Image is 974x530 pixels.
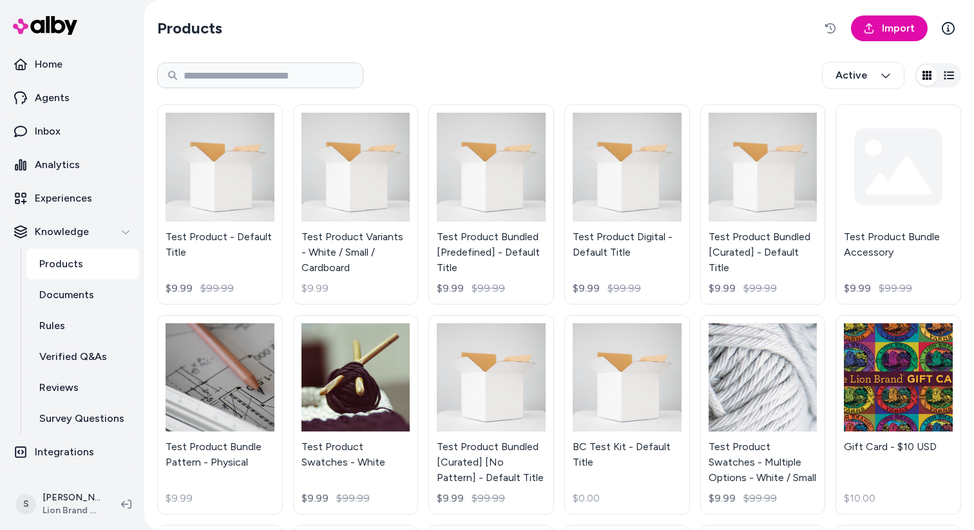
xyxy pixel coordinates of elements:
a: Test Product Bundle Accessory$9.99$99.99 [836,104,961,305]
a: Reviews [26,372,139,403]
a: Test Product Swatches - WhiteTest Product Swatches - White$9.99$99.99 [293,315,419,515]
p: Agents [35,90,70,106]
a: Survey Questions [26,403,139,434]
p: Survey Questions [39,411,124,426]
a: Experiences [5,183,139,214]
a: BC Test Kit - Default TitleBC Test Kit - Default Title$0.00 [564,315,690,515]
a: Integrations [5,437,139,468]
p: Rules [39,318,65,334]
p: Documents [39,287,94,303]
a: Import [851,15,928,41]
a: Test Product Digital - Default TitleTest Product Digital - Default Title$9.99$99.99 [564,104,690,305]
p: Integrations [35,444,94,460]
h2: Products [157,18,222,39]
p: Reviews [39,380,79,395]
p: Knowledge [35,224,89,240]
p: Experiences [35,191,92,206]
a: Rules [26,310,139,341]
p: Verified Q&As [39,349,107,364]
p: Analytics [35,157,80,173]
a: Test Product - Default TitleTest Product - Default Title$9.99$99.99 [157,104,283,305]
p: [PERSON_NAME] [43,491,100,504]
a: Inbox [5,116,139,147]
a: Test Product Variants - White / Small / CardboardTest Product Variants - White / Small / Cardboar... [293,104,419,305]
a: Test Product Bundled [Curated] [No Pattern] - Default TitleTest Product Bundled [Curated] [No Pat... [428,315,554,515]
a: Test Product Swatches - Multiple Options - White / SmallTest Product Swatches - Multiple Options ... [700,315,826,515]
button: S[PERSON_NAME]Lion Brand Yarn [8,484,111,525]
a: Analytics [5,149,139,180]
a: Test Product Bundled [Curated] - Default TitleTest Product Bundled [Curated] - Default Title$9.99... [700,104,826,305]
button: Knowledge [5,216,139,247]
a: Documents [26,279,139,310]
a: Test Product Bundle Pattern - PhysicalTest Product Bundle Pattern - Physical$9.99 [157,315,283,515]
p: Inbox [35,124,61,139]
span: Import [882,21,915,36]
a: Gift Card - $10 USDGift Card - $10 USD$10.00 [836,315,961,515]
button: Active [822,62,904,89]
p: Home [35,57,62,72]
a: Test Product Bundled [Predefined] - Default TitleTest Product Bundled [Predefined] - Default Titl... [428,104,554,305]
span: S [15,494,36,515]
a: Verified Q&As [26,341,139,372]
a: Products [26,249,139,279]
a: Home [5,49,139,80]
img: alby Logo [13,16,77,35]
span: Lion Brand Yarn [43,504,100,517]
a: Agents [5,82,139,113]
p: Products [39,256,83,272]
